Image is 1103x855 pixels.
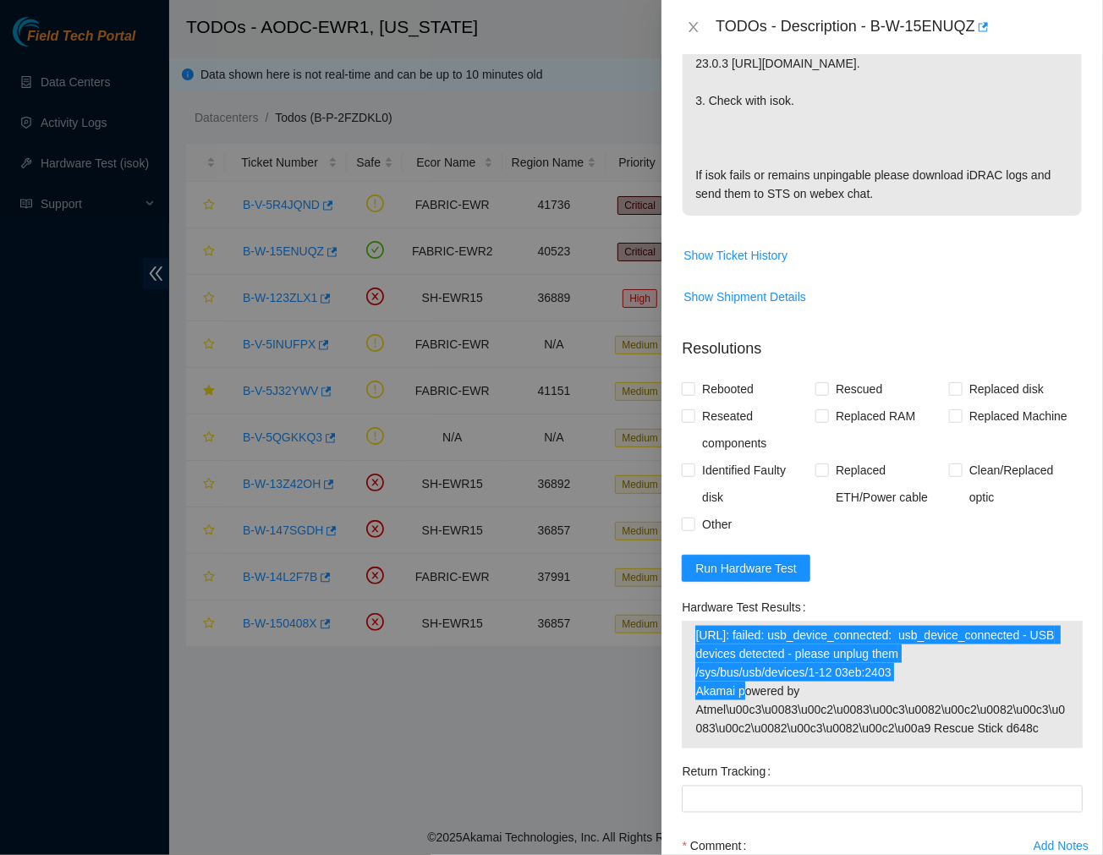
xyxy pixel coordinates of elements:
span: Show Ticket History [683,246,787,265]
span: Rescued [829,375,889,403]
span: Clean/Replaced optic [963,457,1083,511]
label: Hardware Test Results [682,594,812,621]
button: Show Ticket History [683,242,788,269]
div: TODOs - Description - B-W-15ENUQZ [716,14,1083,41]
label: Return Tracking [682,759,777,786]
span: close [687,20,700,34]
div: Add Notes [1034,841,1089,852]
span: Other [695,511,738,538]
button: Run Hardware Test [682,555,810,582]
p: Resolutions [682,324,1083,360]
span: Identified Faulty disk [695,457,815,511]
input: Return Tracking [682,786,1083,813]
span: [URL]: failed: usb_device_connected: usb_device_connected - USB devices detected - please unplug ... [695,626,1069,737]
span: Replaced Machine [963,403,1074,430]
span: Replaced RAM [829,403,922,430]
span: Rebooted [695,375,760,403]
span: Reseated components [695,403,815,457]
span: Replaced disk [963,375,1051,403]
button: Close [682,19,705,36]
button: Show Shipment Details [683,283,807,310]
span: Show Shipment Details [683,288,806,306]
span: Run Hardware Test [695,559,797,578]
span: Replaced ETH/Power cable [829,457,949,511]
